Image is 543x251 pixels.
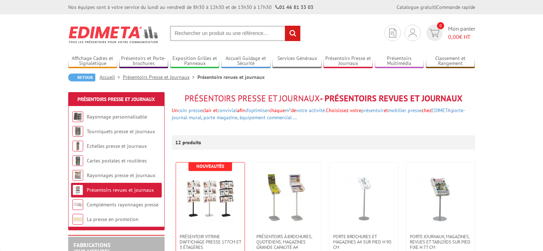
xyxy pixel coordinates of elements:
[87,143,147,149] a: Echelles presse et journaux
[253,234,321,250] a: Présentoirs à brochures, quotidiens, magazines grande capacité A4
[72,126,83,137] img: Tourniquets presse et journaux
[256,234,318,250] span: Présentoirs à brochures, quotidiens, magazines grande capacité A4
[188,107,202,114] a: presse
[389,29,396,37] img: devis rapide
[384,107,388,114] span: et
[172,94,475,103] h1: - Présentoirs revues et journaux
[397,4,435,10] a: Catalogue gratuit
[221,55,271,67] a: Accueil Guidage et Sécurité
[285,26,300,41] input: rechercher
[196,163,224,169] b: Nouveautés
[72,199,83,210] img: Compléments rayonnages presse
[87,172,155,179] a: Rayonnages presse et journaux
[172,107,465,121] a: porte-journal mural,
[406,234,475,250] a: Porte Journaux, Magazines, Revues et Tabloïds sur pied fixe H 77 cm
[100,74,123,80] a: Accueil
[275,4,313,10] strong: 01 46 81 33 03
[119,55,169,67] a: Présentoirs et Porte-brochures
[203,114,238,121] a: porte magazine,
[185,173,235,223] img: Présentoir vitrine d'affichage presse 177cm et 3 étagères
[72,141,83,151] img: Echelles presse et journaux
[87,157,147,164] a: Cartes postales et routières
[77,96,155,102] a: Présentoirs Presse et Journaux
[245,107,269,114] a: d’optimiser
[296,107,326,114] a: votre activité.
[72,111,83,122] img: Rayonnage personnalisable
[217,107,237,114] a: convivial
[437,22,444,29] span: 0
[272,55,322,67] a: Services Généraux
[330,234,398,250] a: Porte brochures et magazines A4 sur pied H 90 cm
[436,4,475,10] a: Commande rapide
[72,155,83,166] img: Cartes postales et routières
[431,107,451,114] a: EDIMETA
[123,74,197,80] a: Présentoirs Presse et Journaux
[323,55,373,67] a: Présentoirs Presse et Journaux
[333,234,394,250] span: Porte brochures et magazines A4 sur pied H 90 cm
[375,55,424,67] a: Présentoirs Multimédia
[397,4,475,11] div: |
[87,216,139,222] a: La presse en promotion
[361,107,384,114] a: présentoir
[240,114,297,121] a: équipement commercial …
[197,74,265,81] li: Présentoirs revues et journaux
[180,234,241,250] span: Présentoir vitrine d'affichage presse 177cm et 3 étagères
[68,55,117,67] a: Affichage Cadres et Signalétique
[285,107,291,114] a: m²
[68,4,313,11] div: Nos équipes sont à votre service du lundi au vendredi de 8h30 à 12h30 et de 13h30 à 17h30
[68,74,95,81] a: Retour
[426,55,475,67] a: Classement et Rangement
[72,185,83,195] img: Présentoirs revues et journaux
[187,107,361,114] font: clair et afin chaque de Choisissez votre
[172,107,465,121] span: chez :
[87,187,154,193] a: Présentoirs revues et journaux
[72,214,83,225] img: La presse en promotion
[262,173,312,223] img: Présentoirs à brochures, quotidiens, magazines grande capacité A4
[170,26,301,41] input: Rechercher un produit ou une référence...
[87,201,159,208] a: Compléments rayonnages presse
[87,114,147,120] a: Rayonnage personnalisable
[178,107,187,114] a: coin
[416,173,466,223] img: Porte Journaux, Magazines, Revues et Tabloïds sur pied fixe H 77 cm
[409,29,417,37] img: devis rapide
[388,107,422,114] a: mobilier presse
[448,33,475,41] span: € HT
[172,107,465,121] font: Un
[339,173,389,223] img: Porte brochures et magazines A4 sur pied H 90 cm
[170,55,220,67] a: Exposition Grilles et Panneaux
[448,33,459,40] span: 0,00
[176,234,245,250] a: Présentoir vitrine d'affichage presse 177cm et 3 étagères
[185,93,320,104] span: Présentoirs Presse et Journaux
[410,234,471,250] span: Porte Journaux, Magazines, Revues et Tabloïds sur pied fixe H 77 cm
[175,135,202,150] p: 12 produits
[72,170,83,181] img: Rayonnages presse et journaux
[448,25,475,41] span: Mon panier
[87,128,155,135] a: Tourniquets presse et journaux
[68,21,159,48] img: Edimeta
[429,29,439,37] img: devis rapide
[424,25,475,41] a: devis rapide 0 Mon panier 0,00€ HT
